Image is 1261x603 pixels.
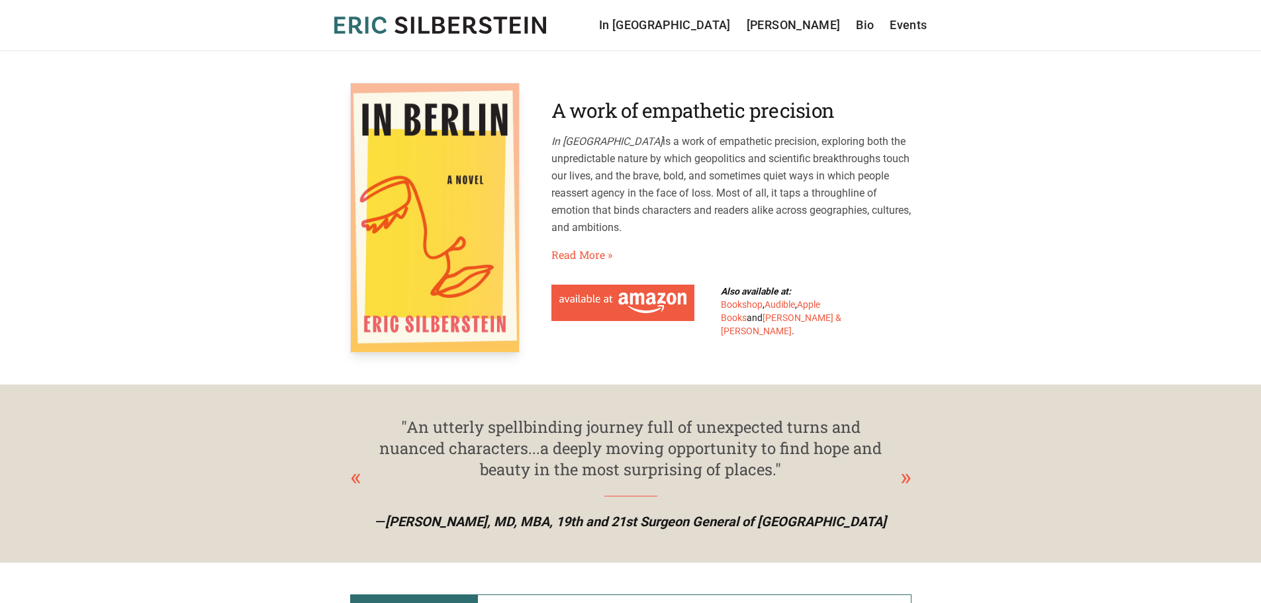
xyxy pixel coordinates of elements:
h2: A work of empathetic precision [551,99,911,122]
img: In Berlin [350,83,520,353]
div: Next slide [900,459,911,495]
b: Also available at: [721,286,791,297]
a: Audible [765,299,795,310]
a: Apple Books [721,299,820,323]
a: [PERSON_NAME] & [PERSON_NAME] [721,312,841,336]
div: Previous slide [350,459,361,495]
div: "An utterly spellbinding journey full of unexpected turns and nuanced characters...a deeply movin... [377,416,885,480]
a: Bookshop [721,299,763,310]
a: In [GEOGRAPHIC_DATA] [599,16,731,34]
a: [PERSON_NAME] [747,16,841,34]
a: Read More» [551,247,612,263]
div: , , and . [721,285,859,338]
a: Available at Amazon [551,285,694,321]
em: In [GEOGRAPHIC_DATA] [551,135,663,148]
p: is a work of empathetic precision, exploring both the unpredictable nature by which geopolitics a... [551,133,911,236]
span: [PERSON_NAME], MD, MBA, 19th and 21st Surgeon General of [GEOGRAPHIC_DATA] [385,514,886,530]
img: Available at Amazon [559,293,686,313]
a: Events [890,16,927,34]
div: 1 / 4 [350,416,911,531]
span: » [608,247,612,263]
p: — [361,512,901,531]
a: Bio [856,16,874,34]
